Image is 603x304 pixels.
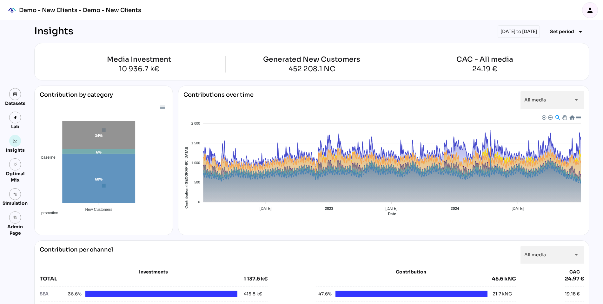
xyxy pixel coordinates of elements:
[5,100,25,107] div: Datasets
[40,246,113,264] div: Contribution per channel
[577,28,584,36] i: arrow_drop_down
[19,6,141,14] div: Demo - New Clients - Demo - New Clients
[3,170,28,183] div: Optimal Mix
[40,291,66,297] div: SEA
[3,224,28,236] div: Admin Page
[40,91,168,104] div: Contribution by category
[13,92,17,96] img: data.svg
[191,141,200,145] tspan: 1 500
[524,97,546,103] span: All media
[159,104,165,110] div: Menu
[263,66,360,73] div: 452 208.1 NC
[191,161,200,165] tspan: 1 000
[548,115,552,119] div: Zoom Out
[13,162,17,167] i: grain
[573,96,580,104] i: arrow_drop_down
[325,206,334,211] tspan: 2023
[451,206,459,211] tspan: 2024
[183,91,254,109] div: Contributions over time
[191,121,200,125] tspan: 2 000
[332,269,490,275] div: Contribution
[493,291,512,297] div: 21.7 kNC
[244,291,262,297] div: 415.8 k€
[456,56,513,63] div: CAC - All media
[53,56,225,63] div: Media Investment
[13,115,17,120] img: lab.svg
[198,200,200,204] tspan: 0
[541,115,546,119] div: Zoom In
[40,275,244,283] div: TOTAL
[555,114,560,120] div: Selection Zoom
[512,206,524,211] tspan: [DATE]
[36,211,58,215] span: promotion
[562,115,566,119] div: Panning
[194,180,200,184] tspan: 500
[498,25,540,38] div: [DATE] to [DATE]
[492,275,516,283] div: 45.6 kNC
[388,212,396,216] text: Date
[545,26,589,38] button: Expand "Set period"
[5,3,19,17] div: mediaROI
[34,25,73,38] div: Insights
[569,114,574,120] div: Reset Zoom
[565,291,580,297] div: 19.18 €
[575,114,581,120] div: Menu
[565,275,584,283] div: 24.97 €
[573,251,580,259] i: arrow_drop_down
[586,6,594,14] i: person
[316,291,332,297] span: 47.6%
[260,206,272,211] tspan: [DATE]
[386,206,398,211] tspan: [DATE]
[456,66,513,73] div: 24.19 €
[550,28,574,35] span: Set period
[244,275,268,283] div: 1 137.5 k€
[13,192,17,197] img: settings.svg
[40,269,268,275] div: Investments
[53,66,225,73] div: 10 936.7 k€
[13,139,17,143] img: graph.svg
[263,56,360,63] div: Generated New Customers
[524,252,546,258] span: All media
[66,291,82,297] span: 36.6%
[6,147,25,153] div: Insights
[85,207,112,212] tspan: New Customers
[8,123,22,130] div: Lab
[13,215,17,220] i: admin_panel_settings
[185,147,189,209] text: Contribution ([GEOGRAPHIC_DATA])
[36,155,56,160] span: baseline
[565,269,584,275] div: CAC
[3,200,28,206] div: Simulation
